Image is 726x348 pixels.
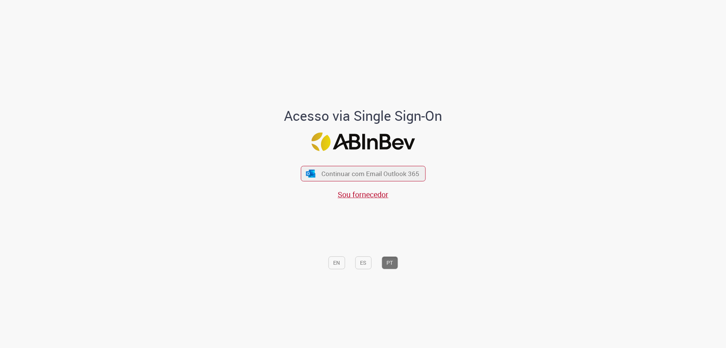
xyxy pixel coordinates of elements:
button: EN [328,256,345,269]
a: Sou fornecedor [338,189,388,200]
span: Continuar com Email Outlook 365 [321,169,419,178]
button: ícone Azure/Microsoft 360 Continuar com Email Outlook 365 [301,166,425,181]
h1: Acesso via Single Sign-On [258,108,468,123]
img: ícone Azure/Microsoft 360 [306,170,316,178]
img: Logo ABInBev [311,133,415,151]
button: PT [382,256,398,269]
button: ES [355,256,371,269]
